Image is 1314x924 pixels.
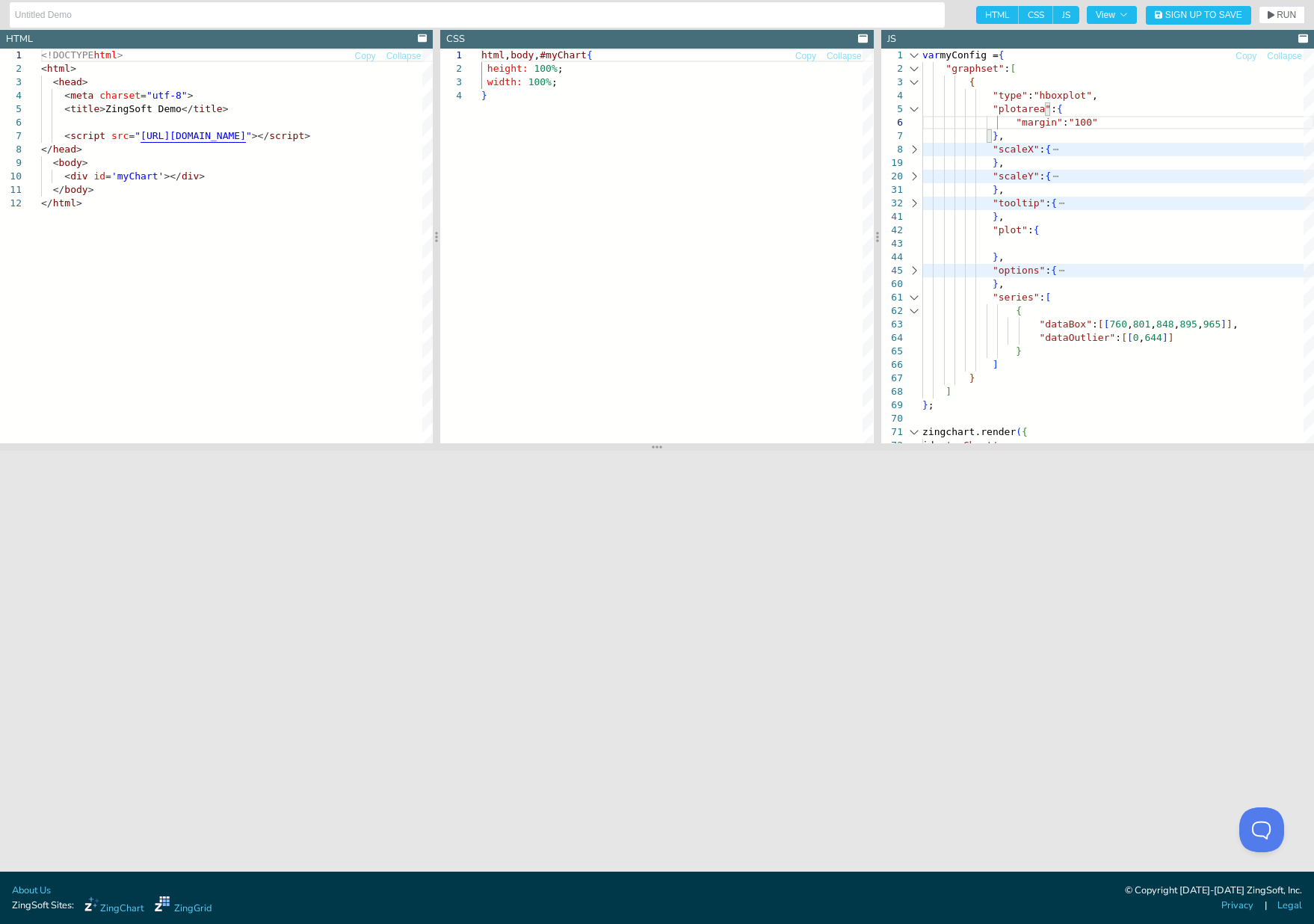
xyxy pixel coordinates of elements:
[1016,345,1022,357] span: }
[881,291,903,304] div: 61
[53,144,76,155] span: head
[1010,63,1016,74] span: [
[1103,318,1109,330] span: [
[1227,318,1233,330] span: ]
[93,49,117,61] span: html
[41,144,53,155] span: </
[1165,10,1242,19] span: Sign Up to Save
[70,63,76,74] span: >
[111,130,129,141] span: src
[946,440,998,451] span: 'myChart'
[440,62,462,76] div: 2
[881,277,903,291] div: 60
[881,224,903,237] div: 42
[993,90,1028,101] span: "type"
[1068,117,1097,128] span: "100"
[826,49,863,64] button: Collapse
[53,197,76,209] span: html
[1039,318,1091,330] span: "dataBox"
[881,398,903,412] div: 69
[1051,103,1057,114] span: :
[354,49,377,64] button: Copy
[53,157,59,168] span: <
[881,197,903,210] div: 32
[1045,144,1051,155] span: {
[881,412,903,425] div: 70
[1109,318,1126,330] span: 760
[993,278,999,289] span: }
[881,264,903,277] div: 45
[1132,332,1138,343] span: 0
[164,170,181,182] span: ></
[1173,318,1179,330] span: ,
[976,6,1019,24] span: HTML
[993,265,1045,276] span: "options"
[904,102,924,116] div: Click to collapse the range.
[304,130,310,141] span: >
[1045,197,1051,209] span: :
[1028,224,1034,235] span: :
[881,318,903,331] div: 63
[998,440,1004,451] span: ,
[487,63,528,74] span: height:
[487,76,522,87] span: width:
[1057,103,1063,114] span: {
[904,76,924,89] div: Click to collapse the range.
[1096,10,1128,19] span: View
[1156,318,1173,330] span: 848
[881,358,903,372] div: 66
[904,197,924,210] div: Click to expand the range.
[993,157,999,168] span: }
[1051,197,1057,209] span: {
[446,32,465,46] div: CSS
[1259,6,1305,24] button: RUN
[386,49,422,64] button: Collapse
[105,170,111,182] span: =
[881,372,903,385] div: 67
[1016,426,1022,437] span: (
[1039,332,1115,343] span: "dataOutlier"
[1053,6,1079,24] span: JS
[904,264,924,277] div: Click to expand the range.
[1092,318,1098,330] span: :
[534,63,558,74] span: 100%
[64,130,70,141] span: <
[998,49,1004,61] span: {
[528,76,552,87] span: 100%
[105,103,182,114] span: ZingSoft Demo
[1277,10,1296,19] span: RUN
[940,49,998,61] span: myConfig =
[881,183,903,197] div: 31
[511,49,534,61] span: body
[998,278,1004,289] span: ,
[928,399,934,410] span: ;
[1179,318,1197,330] span: 895
[1203,318,1220,330] span: 965
[1277,899,1302,913] a: Legal
[969,372,975,384] span: }
[1033,224,1039,235] span: {
[1045,265,1051,276] span: :
[881,250,903,264] div: 44
[904,304,924,318] div: Click to collapse the range.
[440,49,462,62] div: 1
[135,130,141,141] span: "
[53,76,59,87] span: <
[534,49,540,61] span: ,
[64,184,87,195] span: body
[93,170,105,182] span: id
[998,251,1004,262] span: ,
[881,331,903,345] div: 64
[58,157,81,168] span: body
[993,170,1040,182] span: "scaleY"
[64,103,70,114] span: <
[881,210,903,224] div: 41
[1115,332,1121,343] span: :
[969,76,975,87] span: {
[993,184,999,195] span: }
[1092,90,1098,101] span: ,
[904,143,924,156] div: Click to expand the range.
[1267,52,1302,61] span: Collapse
[1004,63,1010,74] span: :
[881,143,903,156] div: 8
